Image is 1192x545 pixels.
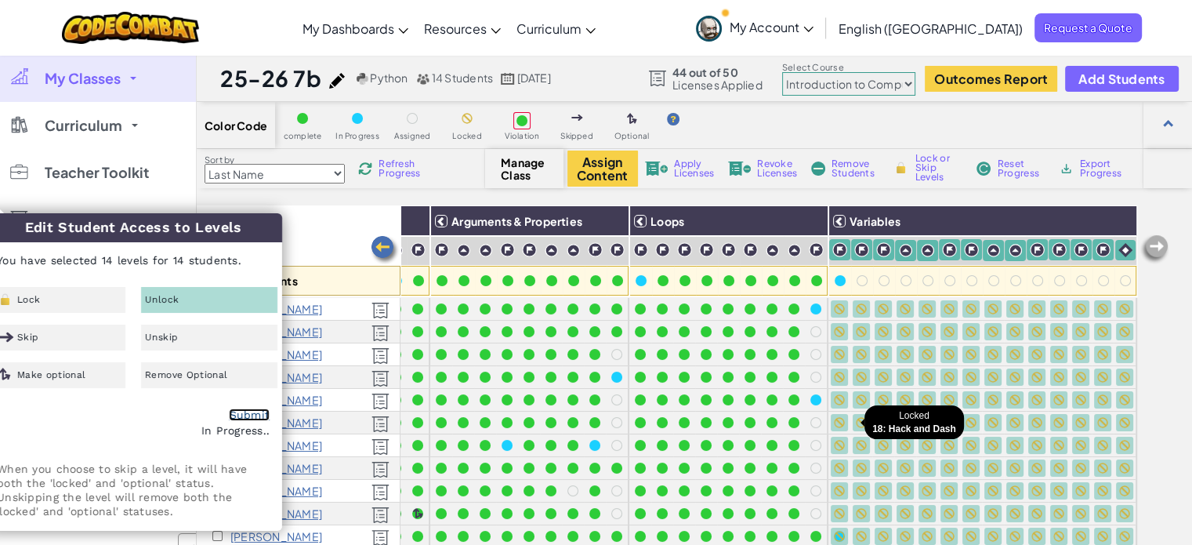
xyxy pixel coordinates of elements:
h1: 25-26 7b [220,64,321,93]
a: My Dashboards [295,7,416,49]
img: IconChallengeLevel.svg [434,242,449,257]
label: Select Course [782,61,915,74]
img: IconReset.svg [976,162,991,176]
img: Licensed [371,325,389,342]
button: Outcomes Report [925,66,1057,92]
span: Resources [424,20,487,37]
img: Licensed [371,370,389,387]
span: Export Progress [1080,159,1128,178]
div: Locked [864,405,964,439]
span: My Dashboards [303,20,394,37]
span: Lock [17,295,40,304]
img: iconPencil.svg [329,73,345,89]
img: IconPracticeLevel.svg [899,244,912,257]
img: Arrow_Left.png [369,234,400,266]
img: IconOptionalLevel.svg [627,113,637,125]
img: python.png [357,73,368,85]
img: IconPracticeLevel.svg [479,244,492,257]
img: IconPracticeLevel.svg [766,244,779,257]
p: Rylee Poe [230,530,322,543]
img: Licensed [371,393,389,410]
a: English ([GEOGRAPHIC_DATA]) [831,7,1031,49]
img: CodeCombat logo [62,12,199,44]
span: Violation [504,132,539,140]
span: In Progress [335,132,379,140]
span: [DATE] [516,71,550,85]
span: Loops [650,214,684,228]
a: My Account [688,3,821,53]
span: Skip [17,332,38,342]
img: IconChallengeLevel.svg [500,242,515,257]
img: Licensed [371,438,389,456]
img: IconSkippedLevel.svg [571,114,583,121]
strong: 18: Hack and Dash [872,423,956,434]
a: Request a Quote [1034,13,1142,42]
img: IconLicenseRevoke.svg [728,162,752,176]
label: Sort by [205,154,345,166]
img: IconChallengeLevel.svg [809,242,824,257]
img: IconLicenseApply.svg [645,162,668,176]
img: IconChallengeLevel.svg [964,242,979,257]
img: IconChallengeLevel.svg [522,242,537,257]
img: Licensed [371,416,389,433]
img: IconPracticeLevel.svg [457,244,470,257]
img: IconLock.svg [893,161,909,175]
img: IconChallengeLevel.svg [411,242,426,257]
button: Assign Content [567,151,638,187]
span: Optional [614,132,650,140]
img: IconChallengeLevel.svg [677,242,692,257]
img: IconChallengeLevel.svg [1030,242,1045,257]
img: IconChallengeLevel.svg [1052,242,1067,257]
span: Arguments & Properties [451,214,582,228]
img: Licensed [371,302,389,319]
a: Curriculum [509,7,603,49]
img: IconChallengeLevel.svg [655,242,670,257]
img: IconPracticeLevel.svg [545,244,558,257]
span: Skipped [560,132,593,140]
span: English ([GEOGRAPHIC_DATA]) [839,20,1023,37]
span: Reset Progress [998,159,1045,178]
span: Refresh Progress [379,159,427,178]
span: complete [284,132,322,140]
img: IconPracticeLevel.svg [987,244,1000,257]
img: IconHint.svg [667,113,679,125]
img: IconRemoveStudents.svg [811,162,825,176]
img: IconChallengeLevel.svg [1096,242,1110,257]
img: calendar.svg [501,73,515,85]
img: IconChallengeLevel.svg [942,242,957,257]
span: Apply Licenses [674,159,714,178]
img: Licensed [371,484,389,501]
img: IconPracticeLevel.svg [567,244,580,257]
img: avatar [696,16,722,42]
img: IconChallengeLevel.svg [743,242,758,257]
span: Teacher Toolkit [45,165,149,180]
img: IconChallengeLevel.svg [854,242,869,257]
span: Manage Class [501,156,547,181]
span: Licenses Applied [672,78,763,91]
img: Licensed [371,347,389,365]
span: My Account [730,19,813,35]
img: IconChallengeLevel.svg [721,242,736,257]
span: Curriculum [45,118,122,133]
img: IconChallengeLevel.svg [588,242,603,257]
span: Curriculum [516,20,582,37]
span: Variables [850,214,900,228]
span: Remove Students [832,159,879,178]
img: IconChallengeLevel.svg [633,242,648,257]
span: Color Code [205,119,267,132]
img: IconChallengeLevel.svg [699,242,714,257]
img: IconChallengeLevel.svg [610,242,625,257]
span: Make optional [17,370,85,380]
span: 44 out of 50 [672,66,763,78]
span: 14 Students [432,71,494,85]
span: Lock or Skip Levels [915,154,962,182]
button: Add Students [1065,66,1178,92]
img: Licensed [371,507,389,524]
span: Assigned [394,132,431,140]
span: My Classes [45,71,121,85]
img: IconPracticeLevel.svg [921,244,934,257]
img: IconArchive.svg [1059,162,1074,176]
span: Locked [452,132,481,140]
span: Unskip [145,332,178,342]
